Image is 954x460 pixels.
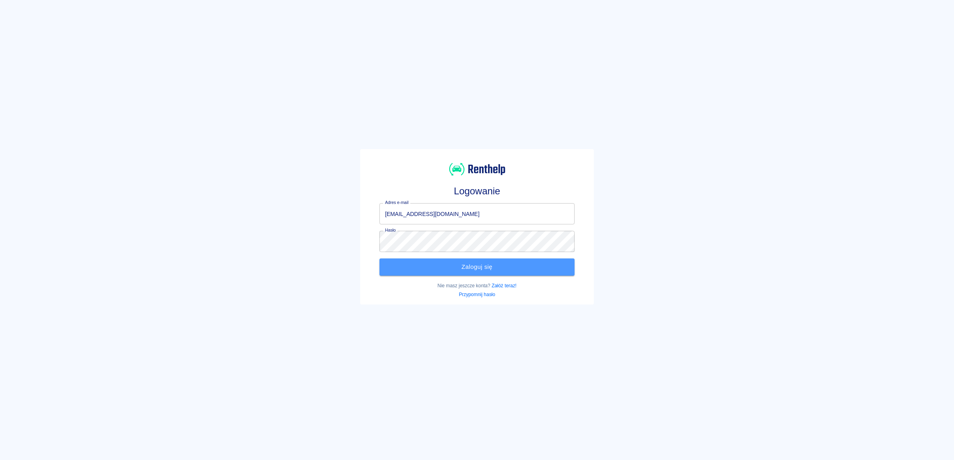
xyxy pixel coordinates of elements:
label: Adres e-mail [385,200,408,206]
h3: Logowanie [379,186,575,197]
a: Przypomnij hasło [459,292,495,297]
p: Nie masz jeszcze konta? [379,282,575,289]
label: Hasło [385,227,396,233]
a: Załóż teraz! [492,283,516,289]
img: Renthelp logo [449,162,505,177]
button: Zaloguj się [379,258,575,275]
